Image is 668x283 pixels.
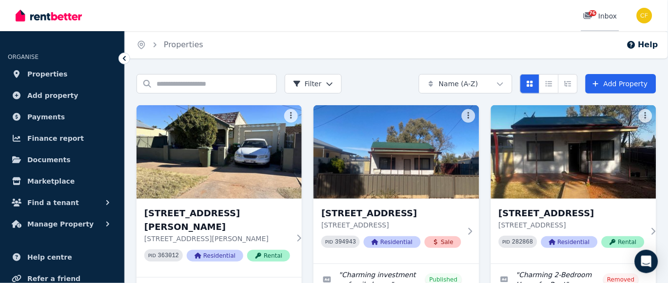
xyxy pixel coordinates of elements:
a: Help centre [8,247,117,267]
a: 106 Beryl St, Broken Hill[STREET_ADDRESS][PERSON_NAME][STREET_ADDRESS][PERSON_NAME]PID 363012Resi... [137,105,302,277]
h3: [STREET_ADDRESS][PERSON_NAME] [144,207,290,234]
p: [STREET_ADDRESS] [499,220,645,230]
span: Sale [425,236,462,248]
img: Christos Fassoulidis [637,8,652,23]
div: Open Intercom Messenger [635,250,658,273]
a: Add Property [586,74,656,94]
img: 161 Cornish St, Broken Hill [314,105,479,199]
span: Filter [293,79,322,89]
span: Residential [541,236,598,248]
button: Compact list view [539,74,559,94]
span: Documents [27,154,71,166]
span: ORGANISE [8,54,39,60]
span: Help centre [27,251,72,263]
span: Rental [602,236,645,248]
code: 394943 [335,239,356,245]
div: Inbox [583,11,617,21]
p: [STREET_ADDRESS][PERSON_NAME] [144,234,290,244]
button: Find a tenant [8,193,117,212]
a: Properties [8,64,117,84]
button: Manage Property [8,214,117,234]
a: Payments [8,107,117,127]
button: Name (A-Z) [419,74,512,94]
h3: [STREET_ADDRESS] [321,207,461,220]
a: Add property [8,86,117,105]
span: Add property [27,90,79,101]
small: PID [503,239,511,245]
span: Rental [247,250,290,262]
button: Expanded list view [558,74,578,94]
button: Filter [285,74,342,94]
span: Payments [27,111,65,123]
small: PID [325,239,333,245]
img: 161 Cornish Street, Broken Hill [491,105,656,199]
a: 161 Cornish St, Broken Hill[STREET_ADDRESS][STREET_ADDRESS]PID 394943ResidentialSale [314,105,479,264]
button: More options [462,109,475,123]
code: 363012 [158,252,179,259]
span: Find a tenant [27,197,79,208]
a: Documents [8,150,117,170]
span: Residential [364,236,420,248]
button: Card view [520,74,540,94]
a: Marketplace [8,171,117,191]
a: 161 Cornish Street, Broken Hill[STREET_ADDRESS][STREET_ADDRESS]PID 282868ResidentialRental [491,105,656,264]
span: Manage Property [27,218,94,230]
span: Name (A-Z) [439,79,478,89]
nav: Breadcrumb [125,31,215,58]
small: PID [148,253,156,258]
button: More options [639,109,652,123]
span: 76 [589,10,597,16]
h3: [STREET_ADDRESS] [499,207,645,220]
span: Finance report [27,132,84,144]
a: Properties [164,40,203,49]
p: [STREET_ADDRESS] [321,220,461,230]
button: More options [284,109,298,123]
img: 106 Beryl St, Broken Hill [137,105,302,199]
a: Finance report [8,129,117,148]
button: Help [627,39,658,51]
span: Properties [27,68,68,80]
img: RentBetter [16,8,82,23]
span: Residential [187,250,243,262]
span: Marketplace [27,175,75,187]
div: View options [520,74,578,94]
code: 282868 [512,239,533,245]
